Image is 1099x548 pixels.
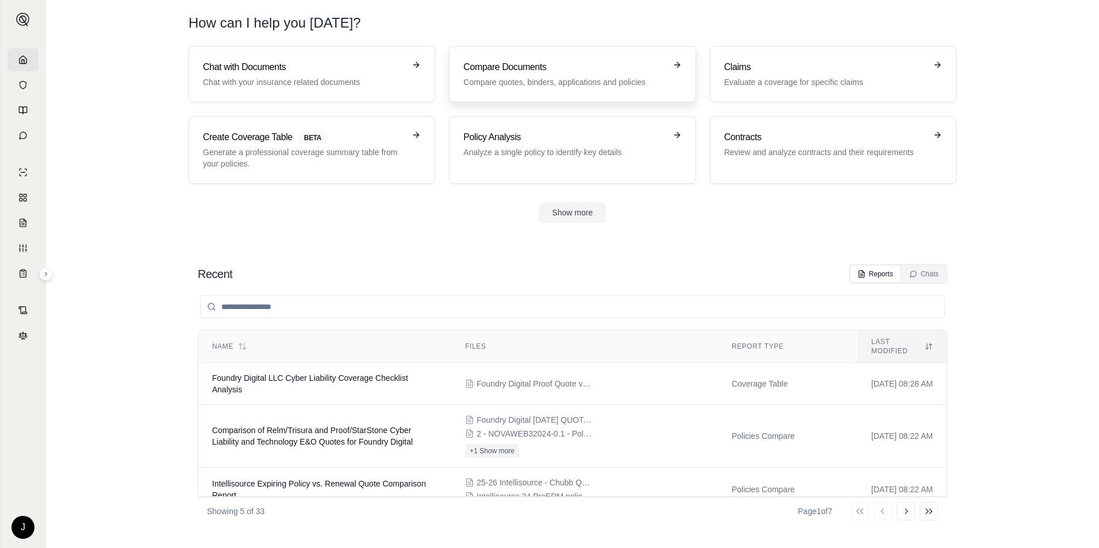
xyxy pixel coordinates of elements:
h2: Recent [198,266,232,282]
span: 25-26 Intellisource - Chubb Quote.pdf [477,477,591,488]
div: Page 1 of 7 [798,505,832,517]
a: Coverage Table [7,262,39,285]
button: Reports [851,266,900,282]
a: ContractsReview and analyze contracts and their requirements [710,116,956,184]
td: Policies Compare [718,405,858,468]
h3: Policy Analysis [463,130,665,144]
a: ClaimsEvaluate a coverage for specific claims [710,46,956,102]
td: Coverage Table [718,363,858,405]
span: BETA [297,132,328,144]
th: Files [451,330,718,363]
span: Intellisource Expiring Policy vs. Renewal Quote Comparison Report [212,479,426,500]
div: Reports [858,269,893,279]
a: Claim Coverage [7,211,39,234]
a: Policy AnalysisAnalyze a single policy to identify key details [449,116,695,184]
a: Custom Report [7,237,39,260]
td: [DATE] 08:22 AM [858,468,947,512]
p: Analyze a single policy to identify key details [463,146,665,158]
p: Compare quotes, binders, applications and policies [463,76,665,88]
a: Prompt Library [7,99,39,122]
p: Review and analyze contracts and their requirements [724,146,926,158]
a: Contract Analysis [7,299,39,322]
div: J [11,516,34,539]
p: Evaluate a coverage for specific claims [724,76,926,88]
a: Policy Comparisons [7,186,39,209]
button: Show more [539,202,607,223]
a: Legal Search Engine [7,324,39,347]
a: Documents Vault [7,74,39,97]
td: Policies Compare [718,468,858,512]
span: Foundry Digital Proof Quote v2 with consolidated specimen.pdf [477,378,591,389]
td: [DATE] 08:22 AM [858,405,947,468]
th: Report Type [718,330,858,363]
span: Comparison of Relm/Trisura and Proof/StarStone Cyber Liability and Technology E&O Quotes for Foun... [212,426,413,446]
span: Intellisource 24 ProERM policy (1).pdf [477,491,591,502]
a: Single Policy [7,161,39,184]
h3: Compare Documents [463,60,665,74]
a: Chat [7,124,39,147]
a: Compare DocumentsCompare quotes, binders, applications and policies [449,46,695,102]
h1: How can I help you [DATE]? [189,14,956,32]
button: Expand sidebar [39,267,53,281]
a: Chat with DocumentsChat with your insurance related documents [189,46,435,102]
button: Chats [902,266,946,282]
span: Foundry Digital 7.28.25 QUOTATION 1.pdf [477,414,591,426]
span: 2 - NOVAWEB32024-0.1 - Policy Wording (BDA Trisura).pdf [477,428,591,439]
a: Create Coverage TableBETAGenerate a professional coverage summary table from your policies. [189,116,435,184]
button: +1 Show more [465,444,519,458]
a: Home [7,48,39,71]
td: [DATE] 08:28 AM [858,363,947,405]
button: Expand sidebar [11,8,34,31]
img: Expand sidebar [16,13,30,26]
span: Foundry Digital LLC Cyber Liability Coverage Checklist Analysis [212,373,408,394]
h3: Claims [724,60,926,74]
div: Name [212,342,437,351]
h3: Contracts [724,130,926,144]
h3: Create Coverage Table [203,130,405,144]
p: Chat with your insurance related documents [203,76,405,88]
p: Showing 5 of 33 [207,505,264,517]
p: Generate a professional coverage summary table from your policies. [203,146,405,169]
div: Last modified [871,337,933,356]
div: Chats [909,269,939,279]
h3: Chat with Documents [203,60,405,74]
